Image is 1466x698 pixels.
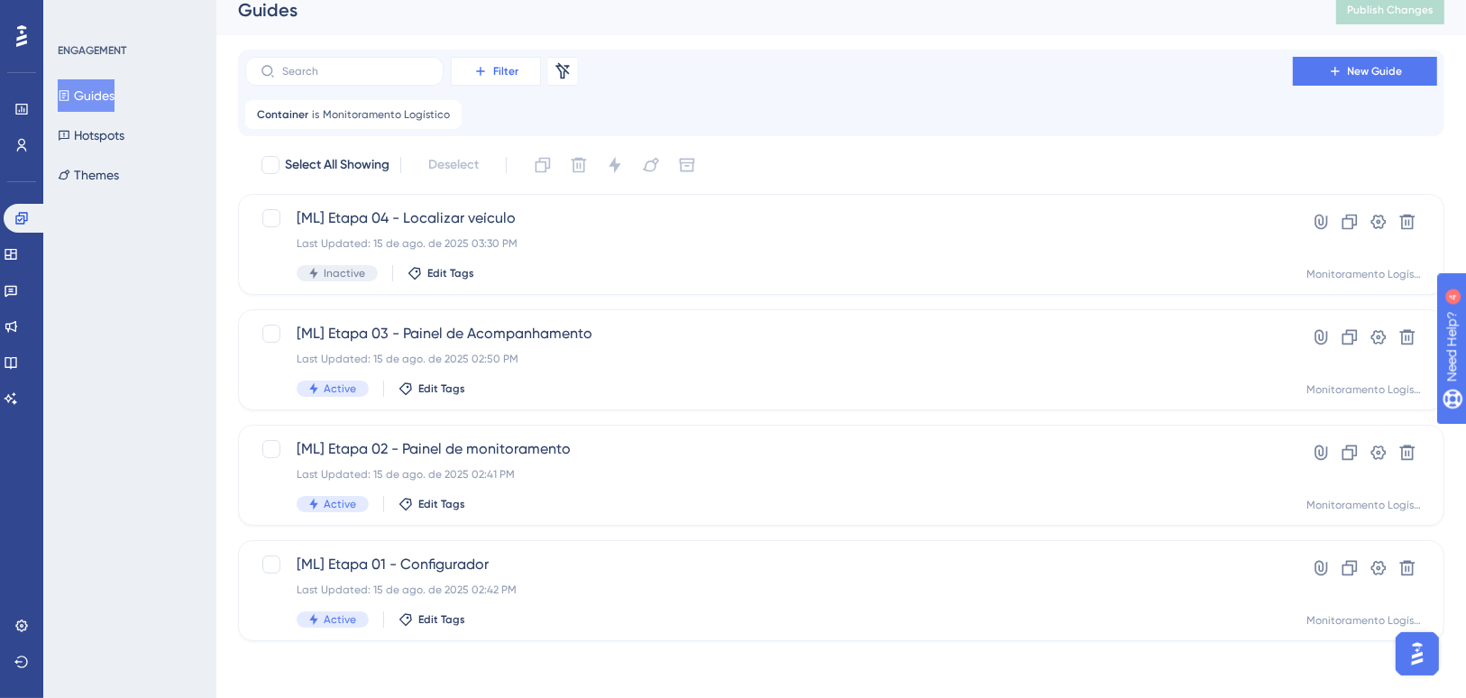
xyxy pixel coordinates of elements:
button: Edit Tags [399,612,465,627]
span: [ML] Etapa 03 - Painel de Acompanhamento [297,323,1242,344]
span: [ML] Etapa 02 - Painel de monitoramento [297,438,1242,460]
button: Themes [58,159,119,191]
span: Inactive [324,266,365,280]
iframe: UserGuiding AI Assistant Launcher [1390,627,1444,681]
span: Need Help? [42,5,113,26]
button: Filter [451,57,541,86]
span: Edit Tags [418,497,465,511]
span: Active [324,497,356,511]
button: Hotspots [58,119,124,152]
div: Last Updated: 15 de ago. de 2025 02:50 PM [297,352,1242,366]
input: Search [282,65,428,78]
div: 4 [125,9,131,23]
span: Select All Showing [285,154,389,176]
span: Edit Tags [418,381,465,396]
div: Monitoramento Logístico [1306,267,1422,281]
button: Edit Tags [408,266,474,280]
div: Last Updated: 15 de ago. de 2025 03:30 PM [297,236,1242,251]
div: Monitoramento Logístico [1306,613,1422,628]
button: Guides [58,79,115,112]
span: Deselect [428,154,479,176]
span: Edit Tags [427,266,474,280]
span: [ML] Etapa 04 - Localizar veículo [297,207,1242,229]
span: Active [324,381,356,396]
div: Last Updated: 15 de ago. de 2025 02:42 PM [297,583,1242,597]
div: Last Updated: 15 de ago. de 2025 02:41 PM [297,467,1242,482]
span: Container [257,107,308,122]
span: New Guide [1348,64,1403,78]
button: Deselect [412,149,495,181]
span: Publish Changes [1347,3,1434,17]
span: Filter [493,64,518,78]
button: Edit Tags [399,497,465,511]
span: Edit Tags [418,612,465,627]
span: Active [324,612,356,627]
button: New Guide [1293,57,1437,86]
span: Monitoramento Logístico [323,107,450,122]
button: Edit Tags [399,381,465,396]
div: Monitoramento Logístico [1306,382,1422,397]
div: ENGAGEMENT [58,43,126,58]
span: [ML] Etapa 01 - Configurador [297,554,1242,575]
span: is [312,107,319,122]
div: Monitoramento Logístico [1306,498,1422,512]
